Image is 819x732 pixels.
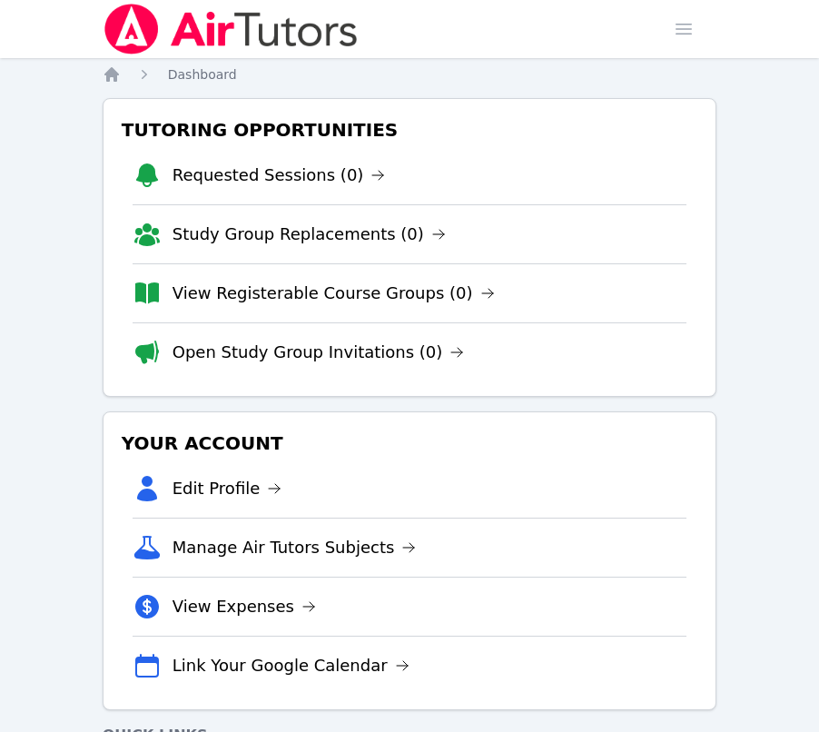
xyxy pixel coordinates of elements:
[173,476,282,501] a: Edit Profile
[173,653,409,678] a: Link Your Google Calendar
[103,4,360,54] img: Air Tutors
[103,65,717,84] nav: Breadcrumb
[173,535,417,560] a: Manage Air Tutors Subjects
[173,281,495,306] a: View Registerable Course Groups (0)
[173,594,316,619] a: View Expenses
[168,65,237,84] a: Dashboard
[173,163,386,188] a: Requested Sessions (0)
[118,114,702,146] h3: Tutoring Opportunities
[168,67,237,82] span: Dashboard
[173,340,465,365] a: Open Study Group Invitations (0)
[118,427,702,460] h3: Your Account
[173,222,446,247] a: Study Group Replacements (0)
